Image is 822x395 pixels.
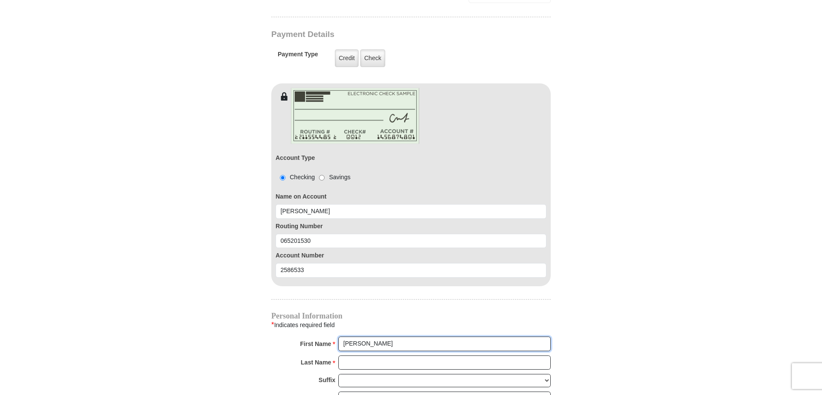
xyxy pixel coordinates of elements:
[271,312,551,319] h4: Personal Information
[291,88,420,144] img: check-en.png
[276,222,546,231] label: Routing Number
[301,356,331,368] strong: Last Name
[276,153,315,162] label: Account Type
[360,49,385,67] label: Check
[271,30,491,40] h3: Payment Details
[278,51,318,62] h5: Payment Type
[300,338,331,350] strong: First Name
[271,319,551,331] div: Indicates required field
[276,173,350,182] div: Checking Savings
[335,49,359,67] label: Credit
[276,192,546,201] label: Name on Account
[319,374,335,386] strong: Suffix
[276,251,546,260] label: Account Number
